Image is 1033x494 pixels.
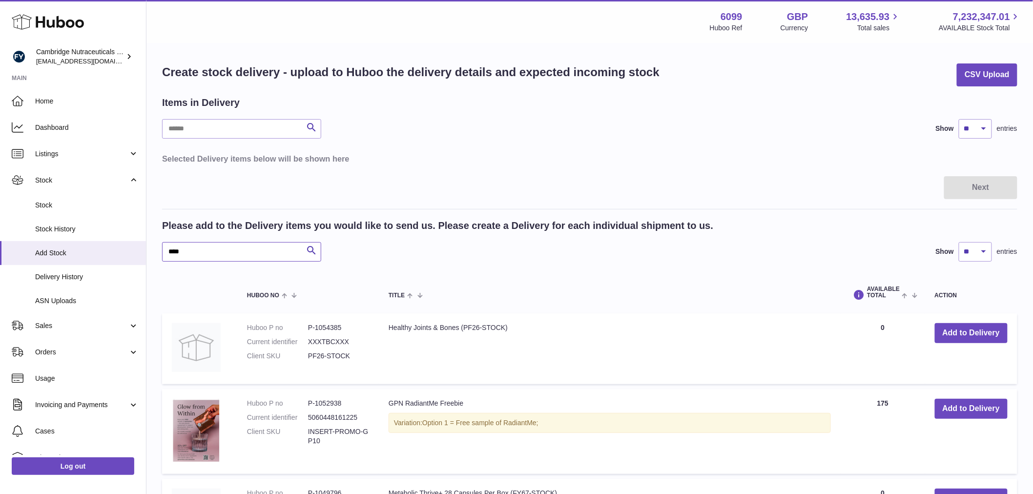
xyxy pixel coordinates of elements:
h1: Create stock delivery - upload to Huboo the delivery details and expected incoming stock [162,64,660,80]
span: Listings [35,149,128,159]
span: Stock History [35,225,139,234]
dd: INSERT-PROMO-GP10 [308,427,369,446]
dd: XXXTBCXXX [308,337,369,347]
span: AVAILABLE Stock Total [939,23,1021,33]
span: Sales [35,321,128,330]
span: Option 1 = Free sample of RadiantMe; [422,419,538,427]
dd: P-1054385 [308,323,369,332]
div: Cambridge Nutraceuticals Ltd [36,47,124,66]
td: Healthy Joints & Bones (PF26-STOCK) [379,313,841,384]
div: Huboo Ref [710,23,743,33]
dd: PF26-STOCK [308,351,369,361]
dt: Huboo P no [247,323,308,332]
dt: Current identifier [247,337,308,347]
button: Add to Delivery [935,399,1008,419]
span: Total sales [857,23,901,33]
img: huboo@camnutra.com [12,49,26,64]
span: AVAILABLE Total [867,286,900,299]
span: entries [997,247,1017,256]
span: Invoicing and Payments [35,400,128,410]
span: Huboo no [247,292,279,299]
span: 7,232,347.01 [953,10,1010,23]
div: Currency [781,23,808,33]
span: Orders [35,348,128,357]
label: Show [936,247,954,256]
button: Add to Delivery [935,323,1008,343]
span: Dashboard [35,123,139,132]
span: Stock [35,201,139,210]
td: 0 [841,313,925,384]
dt: Client SKU [247,351,308,361]
h3: Selected Delivery items below will be shown here [162,153,1017,164]
h2: Items in Delivery [162,96,240,109]
span: Stock [35,176,128,185]
dd: P-1052938 [308,399,369,408]
span: Home [35,97,139,106]
span: Cases [35,427,139,436]
a: 13,635.93 Total sales [846,10,901,33]
dt: Client SKU [247,427,308,446]
button: CSV Upload [957,63,1017,86]
img: GPN RadiantMe Freebie [172,399,221,462]
img: Healthy Joints & Bones (PF26-STOCK) [172,323,221,372]
strong: GBP [787,10,808,23]
td: GPN RadiantMe Freebie [379,389,841,474]
span: Title [389,292,405,299]
td: 175 [841,389,925,474]
span: Channels [35,453,139,462]
span: entries [997,124,1017,133]
h2: Please add to the Delivery items you would like to send us. Please create a Delivery for each ind... [162,219,713,232]
dt: Huboo P no [247,399,308,408]
dt: Current identifier [247,413,308,422]
div: Variation: [389,413,831,433]
a: 7,232,347.01 AVAILABLE Stock Total [939,10,1021,33]
span: Add Stock [35,248,139,258]
span: ASN Uploads [35,296,139,306]
span: Usage [35,374,139,383]
div: Action [935,292,1008,299]
a: Log out [12,457,134,475]
span: [EMAIL_ADDRESS][DOMAIN_NAME] [36,57,144,65]
dd: 5060448161225 [308,413,369,422]
label: Show [936,124,954,133]
strong: 6099 [721,10,743,23]
span: 13,635.93 [846,10,889,23]
span: Delivery History [35,272,139,282]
